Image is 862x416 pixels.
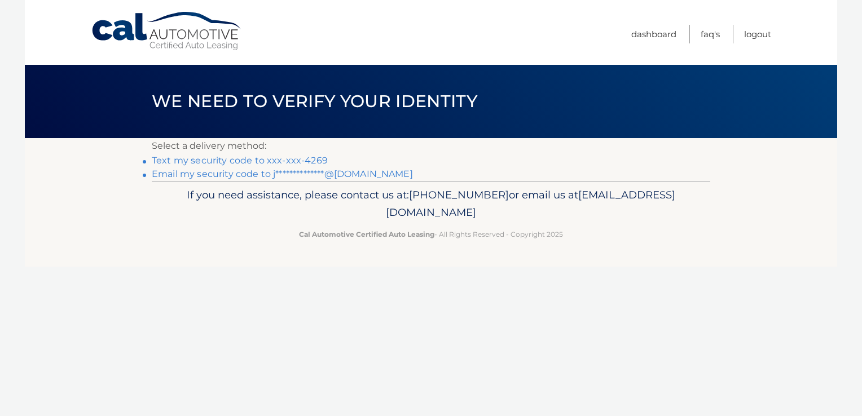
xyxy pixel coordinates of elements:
[409,188,509,201] span: [PHONE_NUMBER]
[152,155,328,166] a: Text my security code to xxx-xxx-4269
[631,25,676,43] a: Dashboard
[91,11,243,51] a: Cal Automotive
[299,230,434,238] strong: Cal Automotive Certified Auto Leasing
[152,91,477,112] span: We need to verify your identity
[159,228,703,240] p: - All Rights Reserved - Copyright 2025
[701,25,720,43] a: FAQ's
[159,186,703,222] p: If you need assistance, please contact us at: or email us at
[744,25,771,43] a: Logout
[152,138,710,154] p: Select a delivery method:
